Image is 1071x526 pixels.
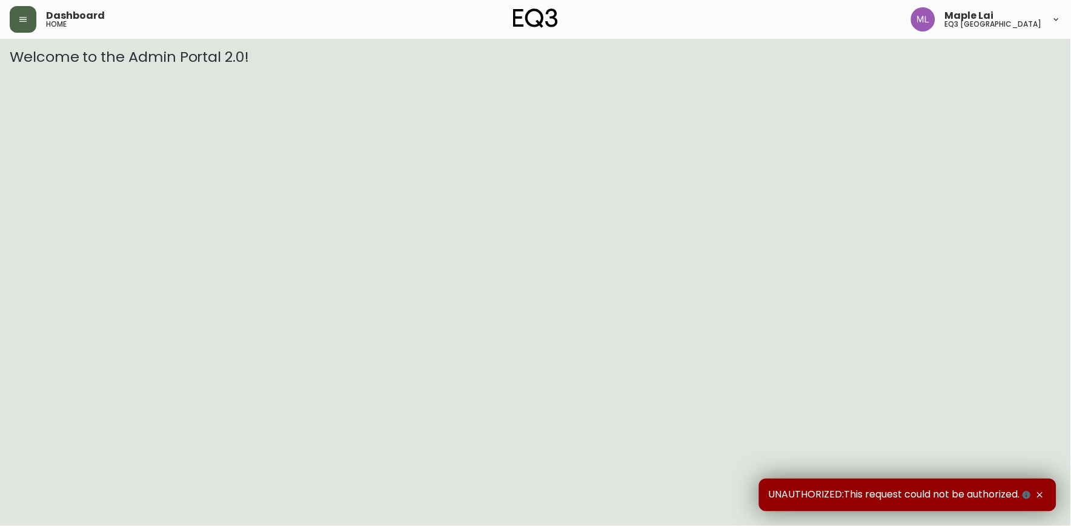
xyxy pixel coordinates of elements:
[10,48,1061,65] h3: Welcome to the Admin Portal 2.0!
[945,11,994,21] span: Maple Lai
[46,21,67,28] h5: home
[945,21,1042,28] h5: eq3 [GEOGRAPHIC_DATA]
[911,7,935,32] img: 61e28cffcf8cc9f4e300d877dd684943
[769,488,1033,502] span: UNAUTHORIZED:This request could not be authorized.
[46,11,105,21] span: Dashboard
[513,8,558,28] img: logo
